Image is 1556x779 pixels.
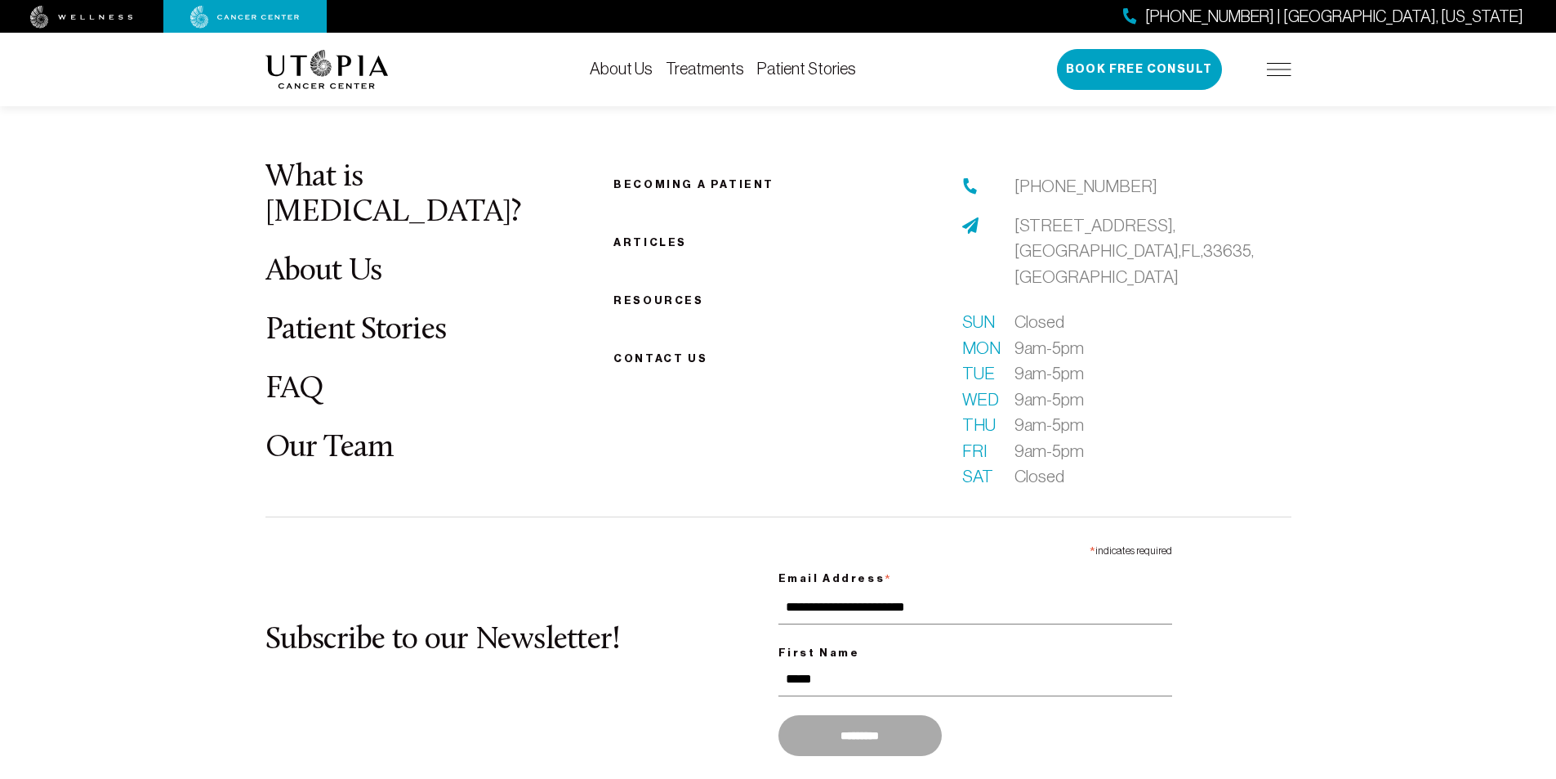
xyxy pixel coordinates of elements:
[666,60,744,78] a: Treatments
[778,537,1172,561] div: indicates required
[265,374,324,405] a: FAQ
[962,178,979,195] img: phone
[962,438,995,464] span: Fri
[962,463,995,490] span: Sat
[1014,173,1157,199] a: [PHONE_NUMBER]
[265,624,778,658] h2: Subscribe to our Newsletter!
[778,643,1172,663] label: First Name
[1145,5,1523,29] span: [PHONE_NUMBER] | [GEOGRAPHIC_DATA], [US_STATE]
[1014,360,1084,387] span: 9am-5pm
[962,335,995,361] span: Mon
[1014,438,1084,464] span: 9am-5pm
[1014,309,1064,335] span: Closed
[613,236,687,248] a: Articles
[265,315,447,347] a: Patient Stories
[1014,213,1291,290] a: [STREET_ADDRESS],[GEOGRAPHIC_DATA],FL,33635,[GEOGRAPHIC_DATA]
[962,360,995,387] span: Tue
[1123,5,1523,29] a: [PHONE_NUMBER] | [GEOGRAPHIC_DATA], [US_STATE]
[1267,63,1291,76] img: icon-hamburger
[962,412,995,438] span: Thu
[1014,463,1064,490] span: Closed
[1057,49,1222,90] button: Book Free Consult
[962,387,995,413] span: Wed
[613,352,707,365] span: Contact us
[265,162,521,228] a: What is [MEDICAL_DATA]?
[1014,412,1084,438] span: 9am-5pm
[590,60,653,78] a: About Us
[1014,387,1084,413] span: 9am-5pm
[30,6,133,29] img: wellness
[190,6,300,29] img: cancer center
[1014,216,1254,286] span: [STREET_ADDRESS], [GEOGRAPHIC_DATA], FL, 33635, [GEOGRAPHIC_DATA]
[962,217,979,234] img: address
[613,294,703,307] a: Resources
[757,60,856,78] a: Patient Stories
[1014,335,1084,361] span: 9am-5pm
[778,562,1172,591] label: Email Address
[962,309,995,335] span: Sun
[613,178,774,190] a: Becoming a patient
[265,432,394,464] a: Our Team
[265,256,382,288] a: About Us
[265,50,389,89] img: logo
